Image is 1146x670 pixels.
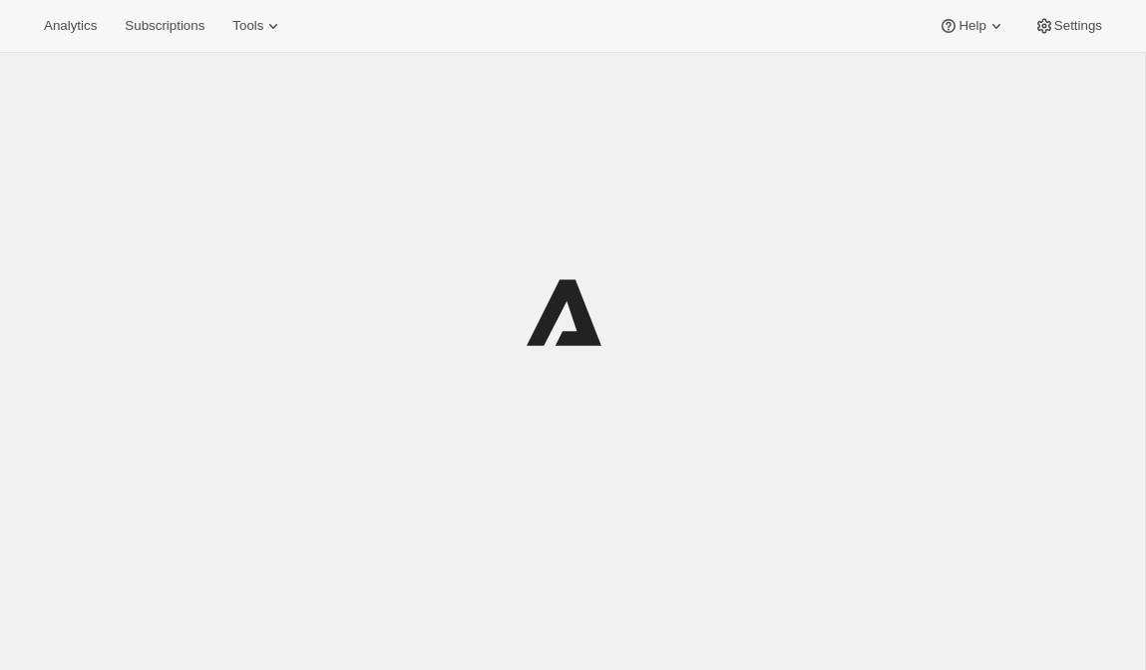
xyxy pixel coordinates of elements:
button: Settings [1022,12,1114,40]
button: Subscriptions [113,12,216,40]
button: Analytics [32,12,109,40]
span: Analytics [44,18,97,34]
button: Tools [220,12,295,40]
span: Tools [232,18,263,34]
span: Help [958,18,985,34]
span: Settings [1054,18,1102,34]
button: Help [927,12,1017,40]
span: Subscriptions [125,18,204,34]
